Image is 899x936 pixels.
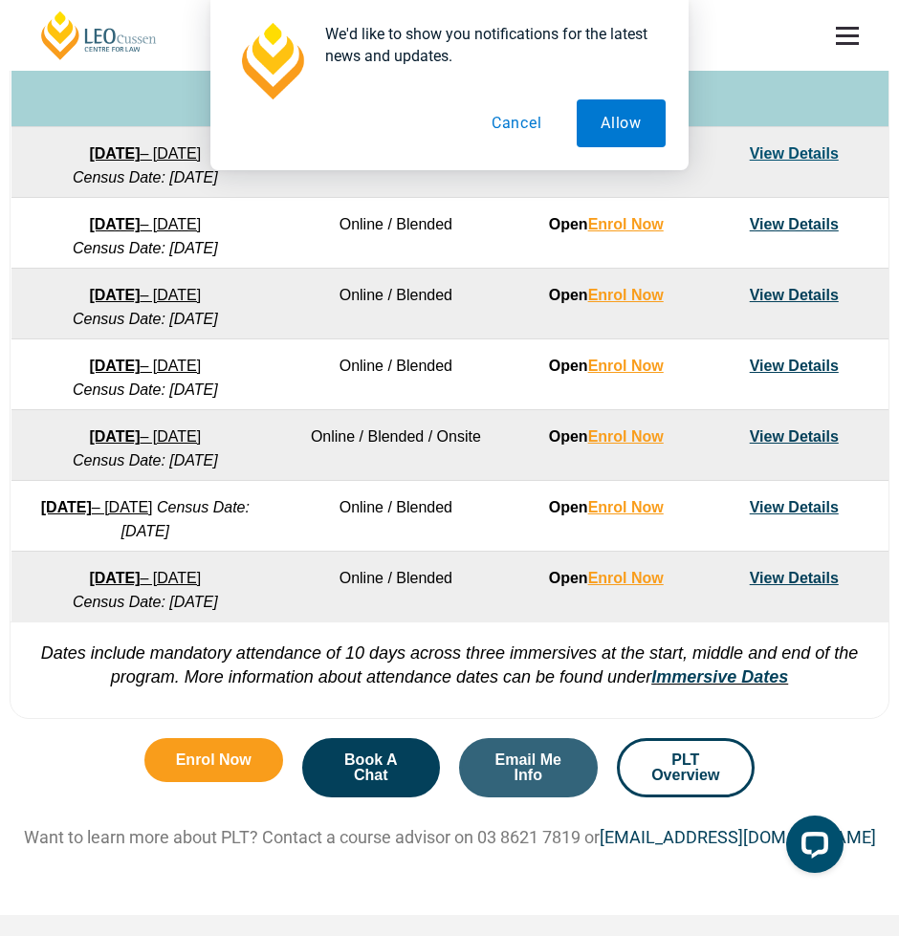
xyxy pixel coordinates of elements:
[588,216,664,232] a: Enrol Now
[279,197,512,268] td: Online / Blended
[279,409,512,480] td: Online / Blended / Onsite
[750,499,839,515] a: View Details
[328,752,415,783] span: Book A Chat
[89,358,201,374] a: [DATE]– [DATE]
[485,752,572,783] span: Email Me Info
[617,738,756,797] a: PLT Overview
[549,428,664,445] strong: Open
[750,428,839,445] a: View Details
[233,23,310,99] img: notification icon
[279,338,512,409] td: Online / Blended
[577,99,666,147] button: Allow
[41,499,153,515] a: [DATE]– [DATE]
[73,594,218,610] em: Census Date: [DATE]
[651,667,788,686] a: Immersive Dates
[73,381,218,398] em: Census Date: [DATE]
[750,287,839,303] a: View Details
[588,499,664,515] a: Enrol Now
[750,216,839,232] a: View Details
[310,23,666,67] div: We'd like to show you notifications for the latest news and updates.
[279,268,512,338] td: Online / Blended
[89,216,140,232] strong: [DATE]
[89,216,201,232] a: [DATE]– [DATE]
[41,643,858,686] em: Dates include mandatory attendance of 10 days across three immersives at the start, middle and en...
[89,358,140,374] strong: [DATE]
[588,358,664,374] a: Enrol Now
[588,570,664,586] a: Enrol Now
[144,738,283,782] a: Enrol Now
[41,499,92,515] strong: [DATE]
[588,428,664,445] a: Enrol Now
[459,738,598,797] a: Email Me Info
[89,287,201,303] a: [DATE]– [DATE]
[771,808,851,888] iframe: LiveChat chat widget
[549,216,664,232] strong: Open
[73,311,218,327] em: Census Date: [DATE]
[279,551,512,621] td: Online / Blended
[549,287,664,303] strong: Open
[89,428,201,445] a: [DATE]– [DATE]
[302,738,441,797] a: Book A Chat
[600,827,876,847] a: [EMAIL_ADDRESS][DOMAIN_NAME]
[588,287,664,303] a: Enrol Now
[73,452,218,468] em: Census Date: [DATE]
[549,499,664,515] strong: Open
[279,480,512,551] td: Online / Blended
[89,570,201,586] a: [DATE]– [DATE]
[89,287,140,303] strong: [DATE]
[549,358,664,374] strong: Open
[73,169,218,185] em: Census Date: [DATE]
[750,570,839,586] a: View Details
[750,358,839,374] a: View Details
[89,428,140,445] strong: [DATE]
[176,752,252,768] span: Enrol Now
[121,499,250,539] em: Census Date: [DATE]
[468,99,566,147] button: Cancel
[643,752,730,783] span: PLT Overview
[549,570,664,586] strong: Open
[89,570,140,586] strong: [DATE]
[73,240,218,256] em: Census Date: [DATE]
